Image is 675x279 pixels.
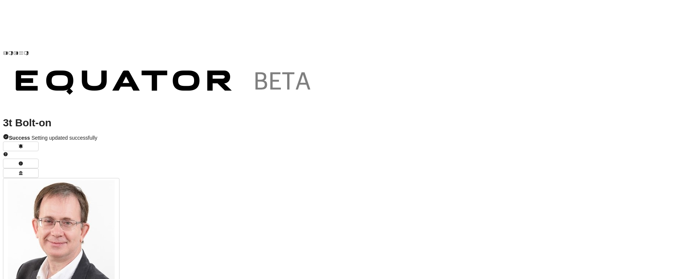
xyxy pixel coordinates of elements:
[3,119,672,127] h1: 3t Bolt-on
[3,58,326,110] img: Customer Logo
[9,135,30,141] strong: Success
[29,3,352,56] img: Customer Logo
[9,135,97,141] span: Setting updated successfully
